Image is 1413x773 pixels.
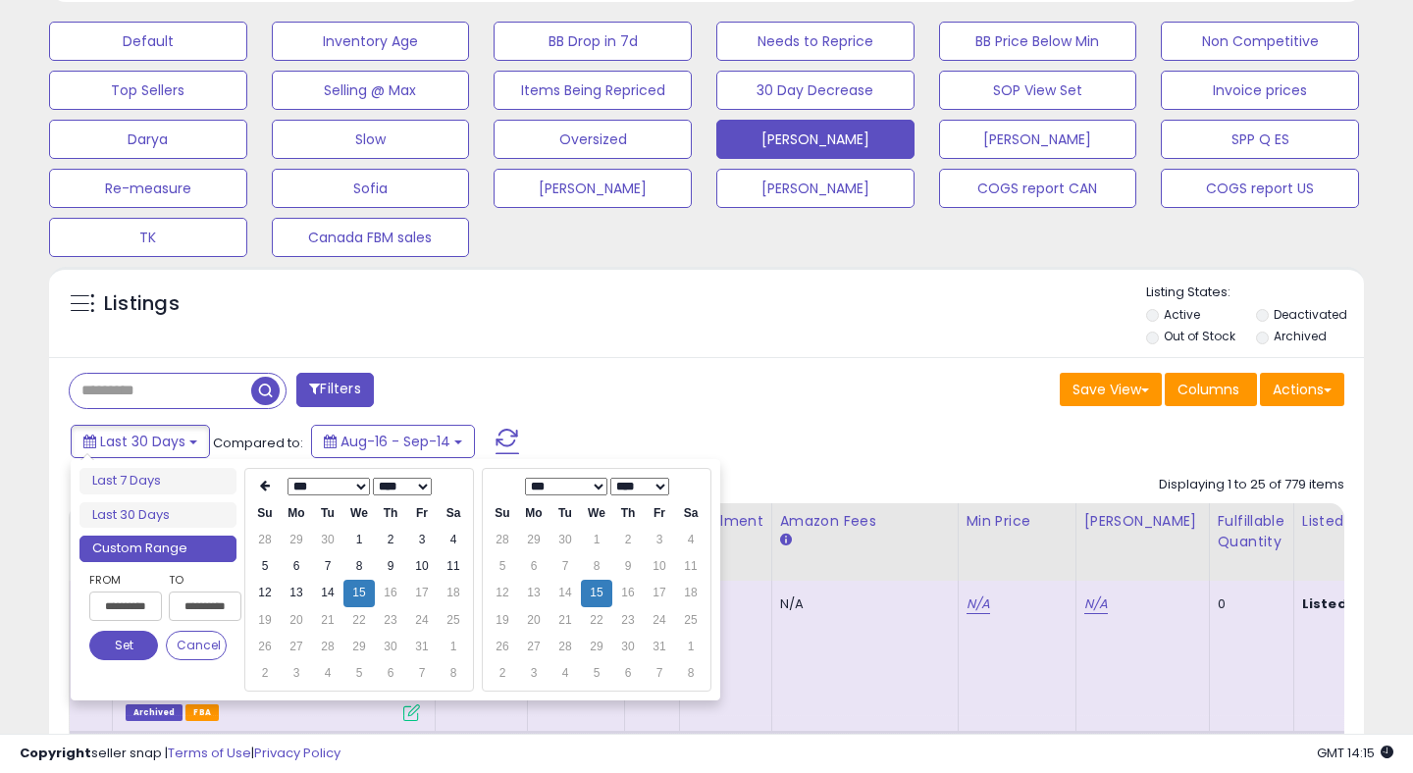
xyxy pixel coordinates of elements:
td: 27 [518,634,549,660]
td: 23 [612,607,644,634]
button: Oversized [494,120,692,159]
td: 14 [549,580,581,606]
div: N/A [780,595,943,613]
div: Fulfillment Cost [688,511,763,552]
td: 12 [487,580,518,606]
button: Sofia [272,169,470,208]
button: Default [49,22,247,61]
th: Mo [281,500,312,527]
td: 7 [406,660,438,687]
th: Tu [549,500,581,527]
td: 20 [281,607,312,634]
li: Last 30 Days [79,502,236,529]
button: BB Price Below Min [939,22,1137,61]
button: [PERSON_NAME] [939,120,1137,159]
th: We [343,500,375,527]
td: 5 [487,553,518,580]
td: 11 [438,553,469,580]
td: 3 [406,527,438,553]
button: Filters [296,373,373,407]
button: Items Being Repriced [494,71,692,110]
span: 2025-10-15 14:15 GMT [1317,744,1393,762]
th: Sa [438,500,469,527]
td: 29 [581,634,612,660]
li: Last 7 Days [79,468,236,494]
td: 10 [644,553,675,580]
button: Columns [1165,373,1257,406]
td: 5 [343,660,375,687]
td: 2 [487,660,518,687]
td: 26 [487,634,518,660]
label: From [89,570,158,590]
th: We [581,500,612,527]
button: Slow [272,120,470,159]
button: Invoice prices [1161,71,1359,110]
div: Fulfillable Quantity [1218,511,1285,552]
td: 6 [612,660,644,687]
td: 7 [549,553,581,580]
button: COGS report US [1161,169,1359,208]
td: 1 [343,527,375,553]
td: 30 [549,527,581,553]
td: 9 [612,553,644,580]
td: 4 [312,660,343,687]
button: [PERSON_NAME] [716,169,915,208]
td: 28 [249,527,281,553]
th: Th [375,500,406,527]
td: 15 [581,580,612,606]
td: 29 [281,527,312,553]
label: Deactivated [1274,306,1347,323]
td: 1 [581,527,612,553]
th: Mo [518,500,549,527]
div: 5.48 [688,595,757,613]
td: 20 [518,607,549,634]
td: 13 [518,580,549,606]
td: 29 [518,527,549,553]
button: COGS report CAN [939,169,1137,208]
label: Archived [1274,328,1327,344]
td: 24 [406,607,438,634]
td: 27 [281,634,312,660]
button: Top Sellers [49,71,247,110]
label: To [169,570,227,590]
td: 21 [312,607,343,634]
th: Fr [406,500,438,527]
button: Set [89,631,158,660]
button: TK [49,218,247,257]
th: Th [612,500,644,527]
td: 8 [581,553,612,580]
th: Sa [675,500,706,527]
h5: Listings [104,290,180,318]
td: 17 [644,580,675,606]
button: Non Competitive [1161,22,1359,61]
td: 13 [281,580,312,606]
td: 28 [549,634,581,660]
td: 8 [675,660,706,687]
td: 26 [249,634,281,660]
td: 2 [612,527,644,553]
td: 17 [406,580,438,606]
div: Min Price [967,511,1068,532]
span: Aug-16 - Sep-14 [340,432,450,451]
td: 28 [487,527,518,553]
td: 2 [249,660,281,687]
td: 28 [312,634,343,660]
td: 6 [375,660,406,687]
label: Out of Stock [1164,328,1235,344]
button: Last 30 Days [71,425,210,458]
td: 30 [375,634,406,660]
button: Darya [49,120,247,159]
td: 18 [675,580,706,606]
td: 3 [644,527,675,553]
td: 6 [281,553,312,580]
button: Inventory Age [272,22,470,61]
td: 24 [644,607,675,634]
th: Fr [644,500,675,527]
td: 23 [375,607,406,634]
td: 30 [612,634,644,660]
td: 7 [312,553,343,580]
button: SPP Q ES [1161,120,1359,159]
td: 19 [249,607,281,634]
div: [PERSON_NAME] [1084,511,1201,532]
button: Save View [1060,373,1162,406]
